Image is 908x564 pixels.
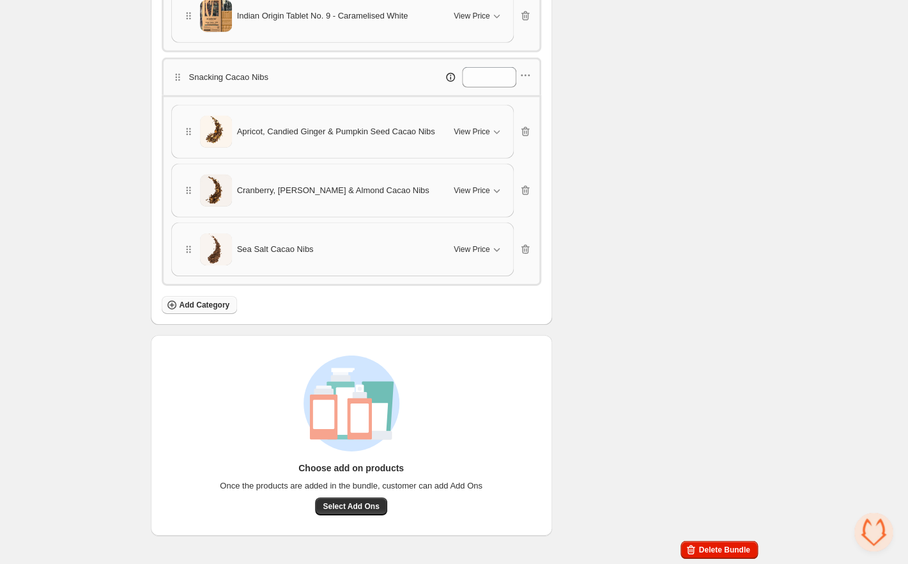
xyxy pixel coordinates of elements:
[446,121,510,142] button: View Price
[298,462,404,474] h3: Choose add on products
[454,244,489,255] span: View Price
[220,480,482,492] span: Once the products are added in the bundle, customer can add Add Ons
[237,125,435,138] span: Apricot, Candied Ginger & Pumpkin Seed Cacao Nibs
[200,230,232,269] img: Sea Salt Cacao Nibs
[180,300,230,310] span: Add Category
[454,127,489,137] span: View Price
[854,513,893,551] div: Open chat
[681,541,757,559] button: Delete Bundle
[698,545,750,555] span: Delete Bundle
[200,112,232,152] img: Apricot, Candied Ginger & Pumpkin Seed Cacao Nibs
[446,6,510,26] button: View Price
[454,11,489,21] span: View Price
[189,71,268,84] p: Snacking Cacao Nibs
[162,296,238,314] button: Add Category
[237,184,429,197] span: Cranberry, [PERSON_NAME] & Almond Cacao Nibs
[200,171,232,210] img: Cranberry, Cinnamon & Almond Cacao Nibs
[323,501,379,512] span: Select Add Ons
[315,497,387,515] button: Select Add Ons
[237,243,314,256] span: Sea Salt Cacao Nibs
[446,239,510,260] button: View Price
[237,10,408,22] span: Indian Origin Tablet No. 9 - Caramelised White
[454,185,489,196] span: View Price
[446,180,510,201] button: View Price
